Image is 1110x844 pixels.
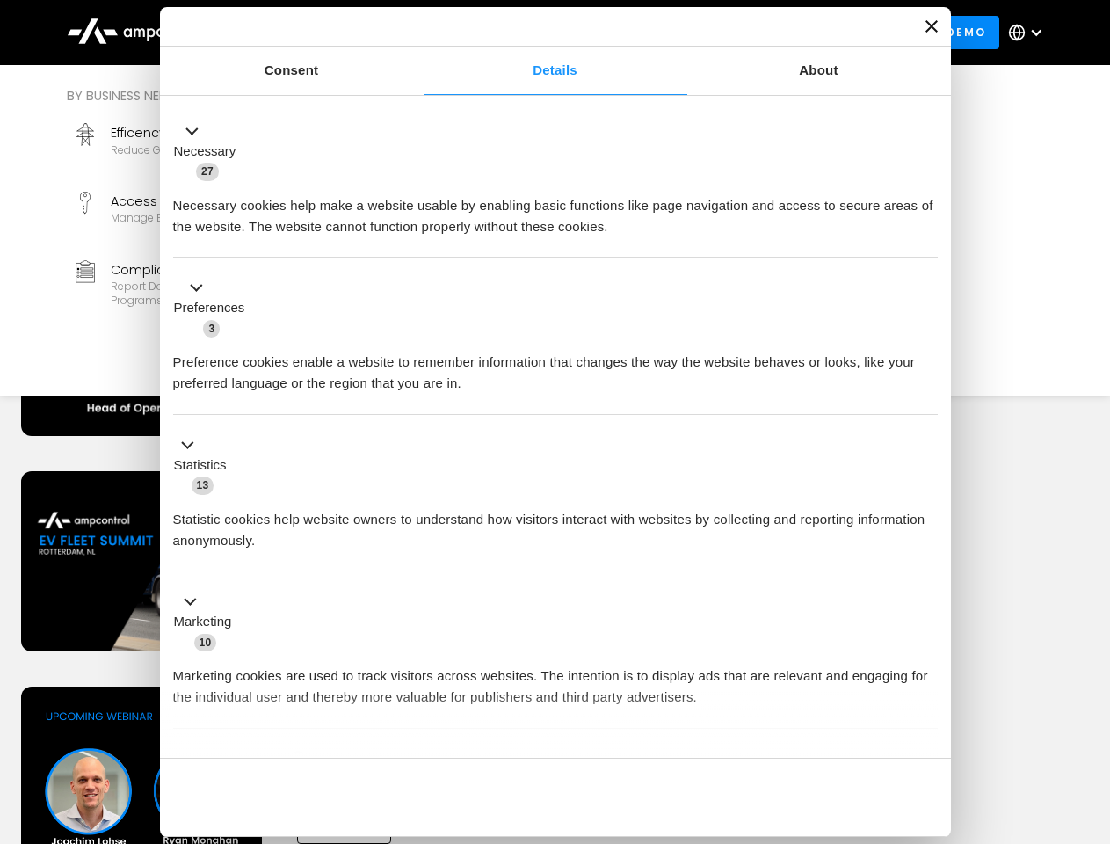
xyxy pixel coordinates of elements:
span: 2 [290,751,307,768]
div: Efficency [111,123,313,142]
div: Preference cookies enable a website to remember information that changes the way the website beha... [173,338,938,394]
a: Consent [160,47,424,95]
span: 13 [192,477,214,494]
label: Preferences [174,298,245,318]
div: Report data and stay compliant with EV programs [111,280,341,307]
span: 3 [203,320,220,338]
span: 27 [196,163,219,180]
div: Access Control [111,192,323,211]
a: Access ControlManage EV charger security and access [67,185,348,246]
div: Reduce grid contraints and fuel costs [111,143,313,157]
div: Manage EV charger security and access [111,211,323,225]
a: Details [424,47,687,95]
div: Compliance [111,260,341,280]
a: ComplianceReport data and stay compliant with EV programs [67,253,348,315]
button: Marketing (10) [173,592,243,653]
label: Marketing [174,612,232,632]
button: Unclassified (2) [173,748,317,770]
button: Preferences (3) [173,278,256,339]
a: About [687,47,951,95]
button: Close banner [925,20,938,33]
button: Okay [685,772,937,823]
button: Necessary (27) [173,120,247,182]
button: Statistics (13) [173,434,237,496]
a: EfficencyReduce grid contraints and fuel costs [67,116,348,178]
div: Statistic cookies help website owners to understand how visitors interact with websites by collec... [173,496,938,551]
div: By business need [67,86,636,105]
div: Marketing cookies are used to track visitors across websites. The intention is to display ads tha... [173,652,938,708]
label: Necessary [174,142,236,162]
span: 10 [194,634,217,651]
label: Statistics [174,455,227,476]
div: Necessary cookies help make a website usable by enabling basic functions like page navigation and... [173,182,938,237]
